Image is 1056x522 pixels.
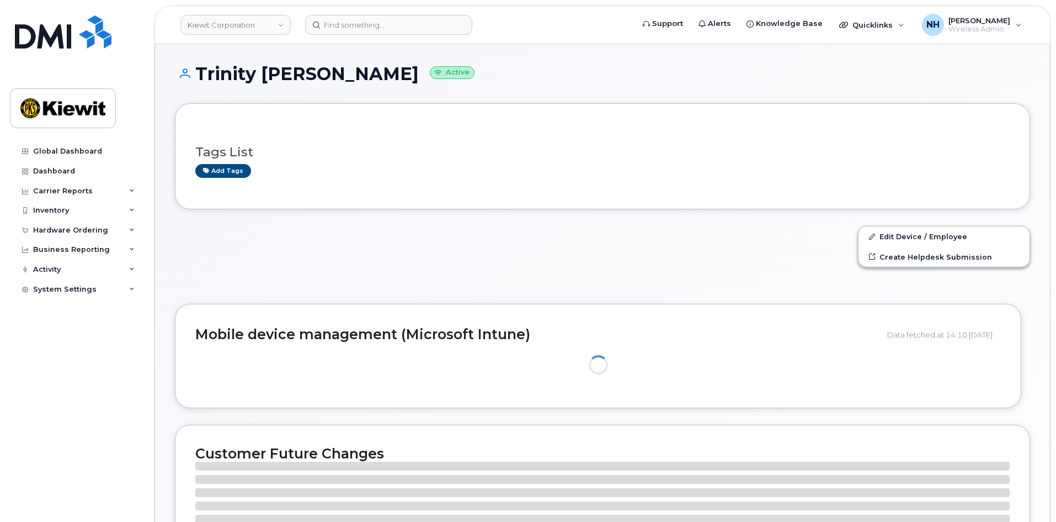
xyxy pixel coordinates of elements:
[195,445,1010,462] h2: Customer Future Changes
[887,324,1001,345] div: Data fetched at 14:10 [DATE]
[858,247,1030,267] a: Create Helpdesk Submission
[195,164,251,178] a: Add tags
[195,327,879,342] h2: Mobile device management (Microsoft Intune)
[175,64,1030,83] h1: Trinity [PERSON_NAME]
[430,66,474,79] small: Active
[858,226,1030,246] a: Edit Device / Employee
[195,145,1010,159] h3: Tags List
